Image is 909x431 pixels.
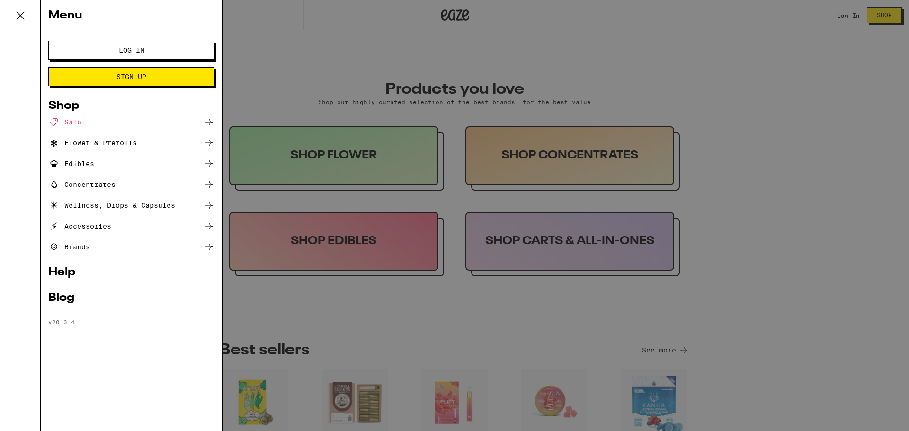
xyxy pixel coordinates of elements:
div: Edibles [48,158,94,169]
div: Brands [48,241,90,253]
a: Brands [48,241,214,253]
a: Wellness, Drops & Capsules [48,200,214,211]
a: Sign Up [48,73,214,80]
span: Hi. Need any help? [6,7,68,14]
a: Log In [48,46,214,54]
span: Log In [119,47,144,53]
div: Accessories [48,220,111,232]
button: Log In [48,41,214,60]
a: Concentrates [48,179,214,190]
a: Shop [48,100,214,112]
span: Sign Up [116,73,146,80]
a: Blog [48,292,214,304]
div: Menu [41,0,222,31]
a: Edibles [48,158,214,169]
span: v 20.3.4 [48,319,75,325]
div: Sale [48,116,81,128]
a: Flower & Prerolls [48,137,214,149]
div: Wellness, Drops & Capsules [48,200,175,211]
button: Sign Up [48,67,214,86]
div: Flower & Prerolls [48,137,137,149]
a: Help [48,267,214,278]
a: Sale [48,116,214,128]
a: Accessories [48,220,214,232]
div: Concentrates [48,179,116,190]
